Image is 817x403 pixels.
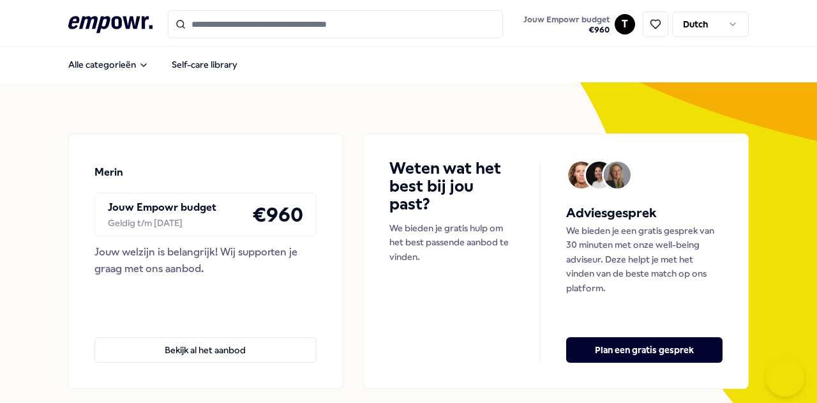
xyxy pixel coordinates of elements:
[389,221,514,264] p: We bieden je gratis hulp om het best passende aanbod te vinden.
[518,11,615,38] a: Jouw Empowr budget€960
[766,358,804,397] iframe: Help Scout Beacon - Open
[168,10,504,38] input: Search for products, categories or subcategories
[94,317,317,363] a: Bekijk al het aanbod
[523,25,610,35] span: € 960
[58,52,159,77] button: Alle categorieën
[94,244,317,277] div: Jouw welzijn is belangrijk! Wij supporten je graag met ons aanbod.
[108,199,216,216] p: Jouw Empowr budget
[252,199,303,231] h4: € 960
[94,164,123,181] p: Merin
[523,15,610,25] span: Jouw Empowr budget
[161,52,248,77] a: Self-care library
[94,337,317,363] button: Bekijk al het aanbod
[566,337,723,363] button: Plan een gratis gesprek
[521,12,612,38] button: Jouw Empowr budget€960
[568,162,595,188] img: Avatar
[566,224,723,295] p: We bieden je een gratis gesprek van 30 minuten met onze well-being adviseur. Deze helpt je met he...
[389,160,514,213] h4: Weten wat het best bij jou past?
[615,14,635,34] button: T
[108,216,216,230] div: Geldig t/m [DATE]
[586,162,613,188] img: Avatar
[566,203,723,224] h5: Adviesgesprek
[604,162,631,188] img: Avatar
[58,52,248,77] nav: Main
